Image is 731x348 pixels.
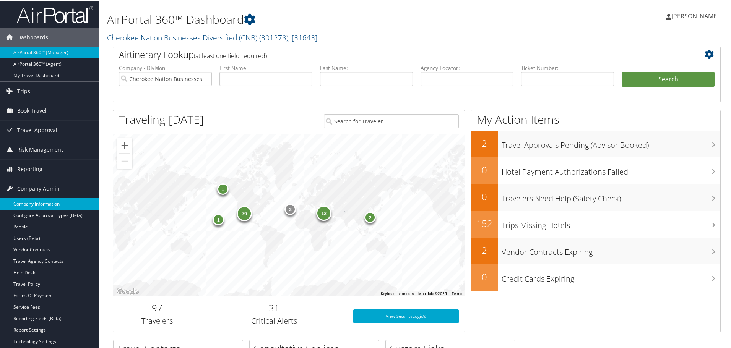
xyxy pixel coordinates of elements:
a: 0Credit Cards Expiring [471,264,720,290]
input: Search for Traveler [324,113,459,128]
h1: AirPortal 360™ Dashboard [107,11,520,27]
h2: 31 [207,301,342,314]
h3: Travelers [119,315,195,325]
a: Cherokee Nation Businesses Diversified (CNB) [107,32,317,42]
div: 1 [217,183,228,194]
span: ( 301278 ) [259,32,288,42]
label: First Name: [219,63,312,71]
div: 1 [213,213,224,225]
div: 2 [284,203,296,214]
a: 0Hotel Payment Authorizations Failed [471,157,720,183]
h3: Travel Approvals Pending (Advisor Booked) [502,135,720,150]
h3: Travelers Need Help (Safety Check) [502,189,720,203]
h2: 0 [471,189,498,202]
button: Keyboard shortcuts [381,290,414,296]
h2: 152 [471,216,498,229]
button: Zoom out [117,153,132,168]
h2: 0 [471,163,498,176]
div: 2 [364,211,376,222]
img: airportal-logo.png [17,5,93,23]
h2: 2 [471,136,498,149]
a: 2Travel Approvals Pending (Advisor Booked) [471,130,720,157]
span: Reporting [17,159,42,178]
label: Company - Division: [119,63,212,71]
div: 79 [237,205,252,220]
span: Map data ©2025 [418,291,447,295]
span: , [ 31643 ] [288,32,317,42]
label: Last Name: [320,63,413,71]
button: Zoom in [117,137,132,152]
h3: Critical Alerts [207,315,342,325]
h3: Trips Missing Hotels [502,215,720,230]
h1: Traveling [DATE] [119,111,204,127]
h1: My Action Items [471,111,720,127]
h3: Credit Cards Expiring [502,269,720,283]
span: Dashboards [17,27,48,46]
span: Company Admin [17,178,60,197]
a: View SecurityLogic® [353,309,459,322]
h3: Hotel Payment Authorizations Failed [502,162,720,176]
a: Terms (opens in new tab) [452,291,462,295]
a: 0Travelers Need Help (Safety Check) [471,183,720,210]
h2: 0 [471,270,498,283]
label: Ticket Number: [521,63,614,71]
h3: Vendor Contracts Expiring [502,242,720,257]
h2: 97 [119,301,195,314]
span: (at least one field required) [194,51,267,59]
span: Risk Management [17,139,63,159]
span: Trips [17,81,30,100]
h2: Airtinerary Lookup [119,47,664,60]
a: Open this area in Google Maps (opens a new window) [115,286,140,296]
label: Agency Locator: [421,63,513,71]
span: Book Travel [17,100,47,120]
h2: 2 [471,243,498,256]
a: 152Trips Missing Hotels [471,210,720,237]
img: Google [115,286,140,296]
span: [PERSON_NAME] [671,11,719,19]
button: Search [622,71,715,86]
a: [PERSON_NAME] [666,4,726,27]
span: Travel Approval [17,120,57,139]
div: 12 [316,205,331,220]
a: 2Vendor Contracts Expiring [471,237,720,264]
